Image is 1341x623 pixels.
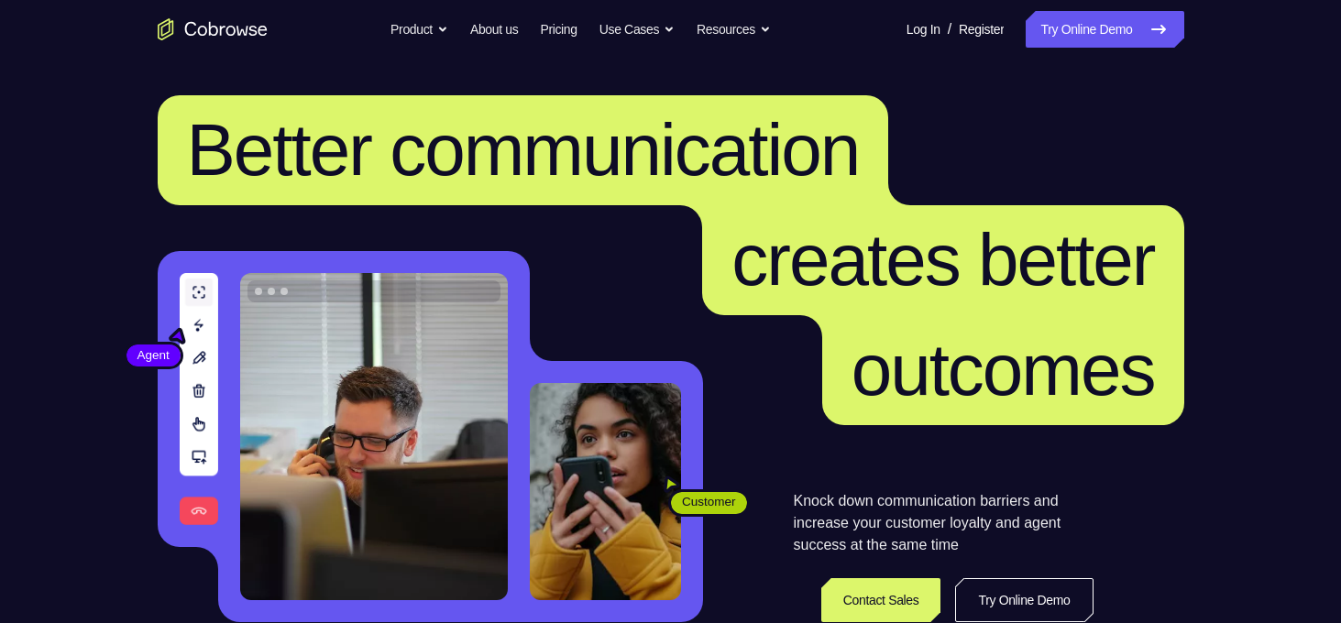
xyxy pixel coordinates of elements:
[599,11,675,48] button: Use Cases
[240,273,508,600] img: A customer support agent talking on the phone
[470,11,518,48] a: About us
[852,329,1155,410] span: outcomes
[1026,11,1183,48] a: Try Online Demo
[955,578,1093,622] a: Try Online Demo
[390,11,448,48] button: Product
[540,11,577,48] a: Pricing
[959,11,1004,48] a: Register
[948,18,951,40] span: /
[907,11,940,48] a: Log In
[187,109,860,191] span: Better communication
[697,11,771,48] button: Resources
[530,383,681,600] img: A customer holding their phone
[158,18,268,40] a: Go to the home page
[731,219,1154,301] span: creates better
[821,578,941,622] a: Contact Sales
[794,490,1094,556] p: Knock down communication barriers and increase your customer loyalty and agent success at the sam...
